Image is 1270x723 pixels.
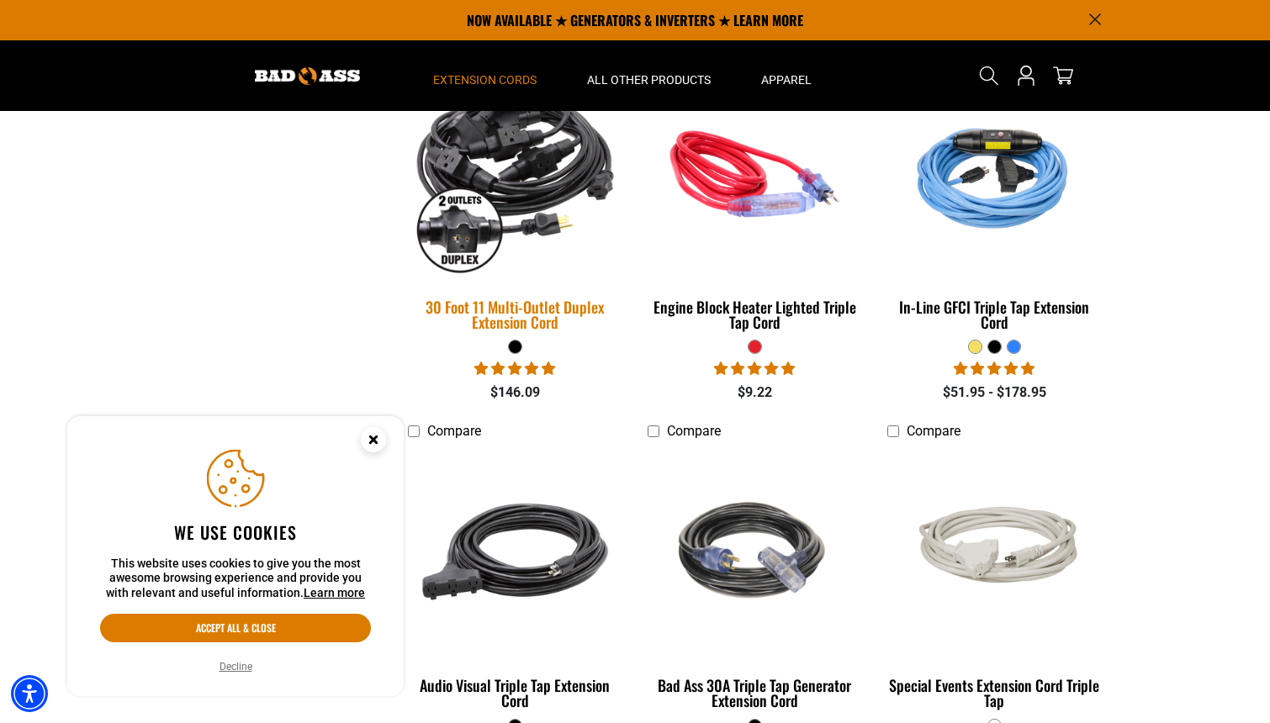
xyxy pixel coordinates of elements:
[714,361,795,377] span: 5.00 stars
[887,299,1102,330] div: In-Line GFCI Triple Tap Extension Cord
[304,586,365,599] a: This website uses cookies to give you the most awesome browsing experience and provide you with r...
[667,423,721,439] span: Compare
[888,77,1100,270] img: Light Blue
[408,383,622,403] div: $146.09
[907,423,960,439] span: Compare
[398,66,633,282] img: black
[887,678,1102,708] div: Special Events Extension Cord Triple Tap
[408,678,622,708] div: Audio Visual Triple Tap Extension Cord
[1013,40,1040,111] a: Open this option
[214,658,257,675] button: Decline
[887,69,1102,340] a: Light Blue In-Line GFCI Triple Tap Extension Cord
[100,614,371,642] button: Accept all & close
[648,69,862,340] a: red Engine Block Heater Lighted Triple Tap Cord
[100,557,371,601] p: This website uses cookies to give you the most awesome browsing experience and provide you with r...
[427,423,481,439] span: Compare
[433,72,537,87] span: Extension Cords
[761,72,812,87] span: Apparel
[410,456,622,649] img: black
[648,299,862,330] div: Engine Block Heater Lighted Triple Tap Cord
[562,40,736,111] summary: All Other Products
[887,383,1102,403] div: $51.95 - $178.95
[408,447,622,718] a: black Audio Visual Triple Tap Extension Cord
[408,40,562,111] summary: Extension Cords
[888,488,1100,617] img: white
[255,67,360,85] img: Bad Ass Extension Cords
[648,77,860,270] img: red
[648,456,860,649] img: black
[67,416,404,697] aside: Cookie Consent
[11,675,48,712] div: Accessibility Menu
[648,678,862,708] div: Bad Ass 30A Triple Tap Generator Extension Cord
[736,40,837,111] summary: Apparel
[648,447,862,718] a: black Bad Ass 30A Triple Tap Generator Extension Cord
[587,72,711,87] span: All Other Products
[343,416,404,468] button: Close this option
[474,361,555,377] span: 5.00 stars
[408,299,622,330] div: 30 Foot 11 Multi-Outlet Duplex Extension Cord
[408,69,622,340] a: black 30 Foot 11 Multi-Outlet Duplex Extension Cord
[954,361,1035,377] span: 5.00 stars
[648,383,862,403] div: $9.22
[887,447,1102,718] a: white Special Events Extension Cord Triple Tap
[100,521,371,543] h2: We use cookies
[976,62,1003,89] summary: Search
[1050,66,1077,86] a: cart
